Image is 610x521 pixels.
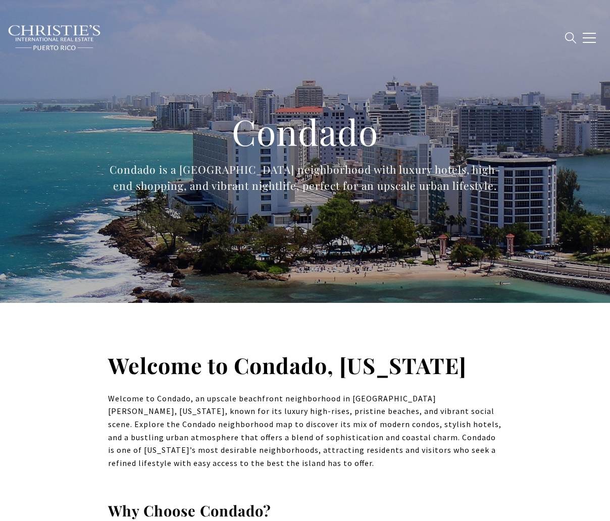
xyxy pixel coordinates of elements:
[108,501,271,520] strong: Why Choose Condado?
[108,350,467,380] strong: Welcome to Condado, [US_STATE]
[88,162,522,193] div: Condado is a [GEOGRAPHIC_DATA] neighborhood with luxury hotels, high-end shopping, and vibrant ni...
[8,25,101,51] img: Christie's International Real Estate black text logo
[108,392,502,470] p: Welcome to Condado, an upscale beachfront neighborhood in [GEOGRAPHIC_DATA][PERSON_NAME], [US_STA...
[88,110,522,154] h1: Condado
